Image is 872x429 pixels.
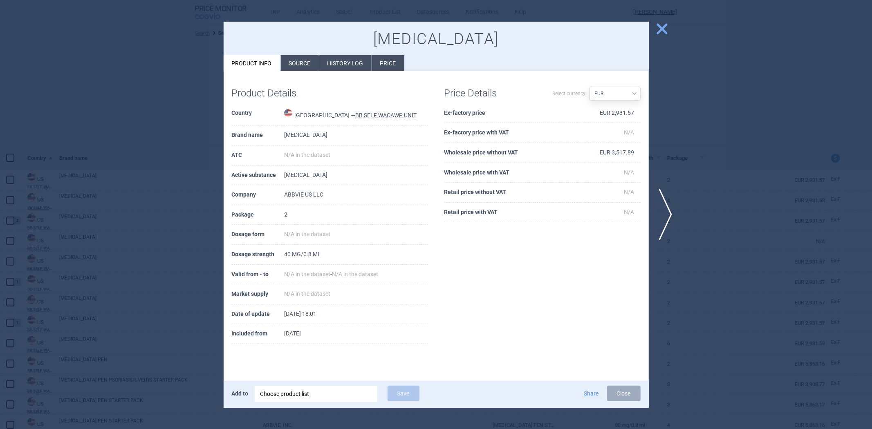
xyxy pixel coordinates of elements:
[232,304,285,324] th: Date of update
[284,109,292,117] img: United States
[284,271,330,277] span: N/A in the dataset
[255,386,377,402] div: Choose product list
[577,143,641,163] td: EUR 3,517.89
[284,245,428,265] td: 40 MG/0.8 ML
[444,183,577,203] th: Retail price without VAT
[284,290,330,297] span: N/A in the dataset
[232,165,285,185] th: Active substance
[232,205,285,225] th: Package
[355,112,417,118] abbr: BB SELF WACAWP UNIT — Free online database of Self Administered drugs provided by BuyandBill.com ...
[624,189,634,195] span: N/A
[232,30,641,49] h1: [MEDICAL_DATA]
[584,391,599,396] button: Share
[444,103,577,123] th: Ex-factory price
[284,324,428,344] td: [DATE]
[444,163,577,183] th: Wholesale price with VAT
[607,386,641,401] button: Close
[232,145,285,165] th: ATC
[284,265,428,285] td: -
[284,125,428,145] td: [MEDICAL_DATA]
[372,55,404,71] li: Price
[577,103,641,123] td: EUR 2,931.57
[232,386,249,401] p: Add to
[232,284,285,304] th: Market supply
[260,386,372,402] div: Choose product list
[284,152,330,158] span: N/A in the dataset
[444,123,577,143] th: Ex-factory price with VAT
[624,169,634,176] span: N/A
[232,185,285,205] th: Company
[553,87,587,101] label: Select currency:
[624,209,634,215] span: N/A
[444,87,542,99] h1: Price Details
[388,386,419,401] button: Save
[284,103,428,126] td: [GEOGRAPHIC_DATA] —
[281,55,319,71] li: Source
[284,165,428,185] td: [MEDICAL_DATA]
[224,55,280,71] li: Product info
[444,203,577,223] th: Retail price with VAT
[232,265,285,285] th: Valid from - to
[232,225,285,245] th: Dosage form
[284,185,428,205] td: ABBVIE US LLC
[232,87,330,99] h1: Product Details
[332,271,378,277] span: N/A in the dataset
[444,143,577,163] th: Wholesale price without VAT
[624,129,634,136] span: N/A
[232,245,285,265] th: Dosage strength
[232,125,285,145] th: Brand name
[284,231,330,237] span: N/A in the dataset
[232,103,285,126] th: Country
[284,205,428,225] td: 2
[284,304,428,324] td: [DATE] 18:01
[319,55,372,71] li: History log
[232,324,285,344] th: Included from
